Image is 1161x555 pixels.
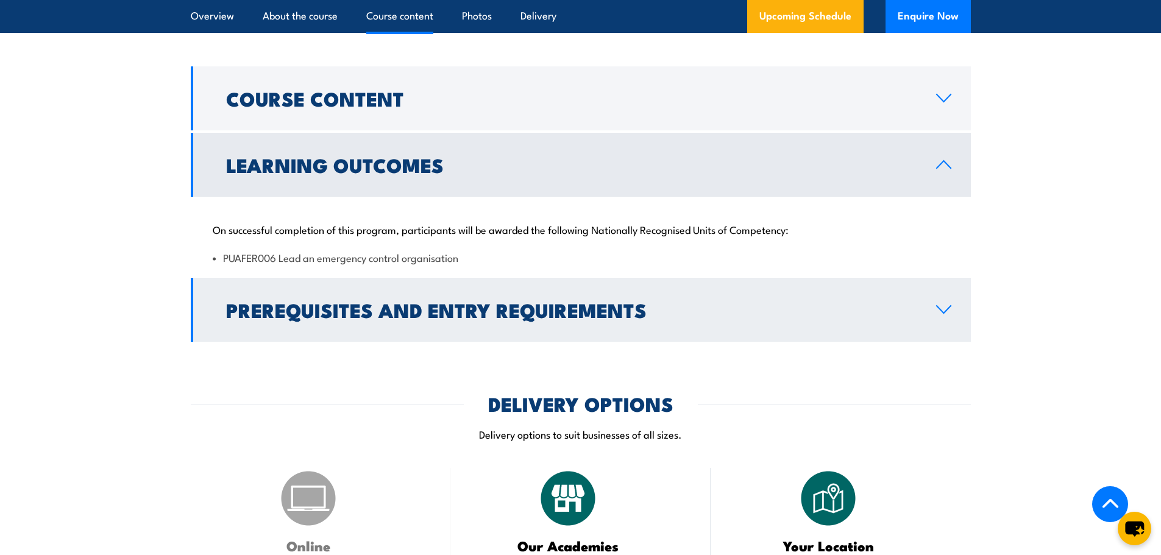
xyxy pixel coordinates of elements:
[191,427,971,441] p: Delivery options to suit businesses of all sizes.
[213,250,949,264] li: PUAFER006 Lead an emergency control organisation
[191,133,971,197] a: Learning Outcomes
[213,223,949,235] p: On successful completion of this program, participants will be awarded the following Nationally R...
[226,90,917,107] h2: Course Content
[226,301,917,318] h2: Prerequisites and Entry Requirements
[481,539,656,553] h3: Our Academies
[488,395,673,412] h2: DELIVERY OPTIONS
[221,539,396,553] h3: Online
[226,156,917,173] h2: Learning Outcomes
[191,278,971,342] a: Prerequisites and Entry Requirements
[741,539,916,553] h3: Your Location
[1118,512,1151,545] button: chat-button
[191,66,971,130] a: Course Content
